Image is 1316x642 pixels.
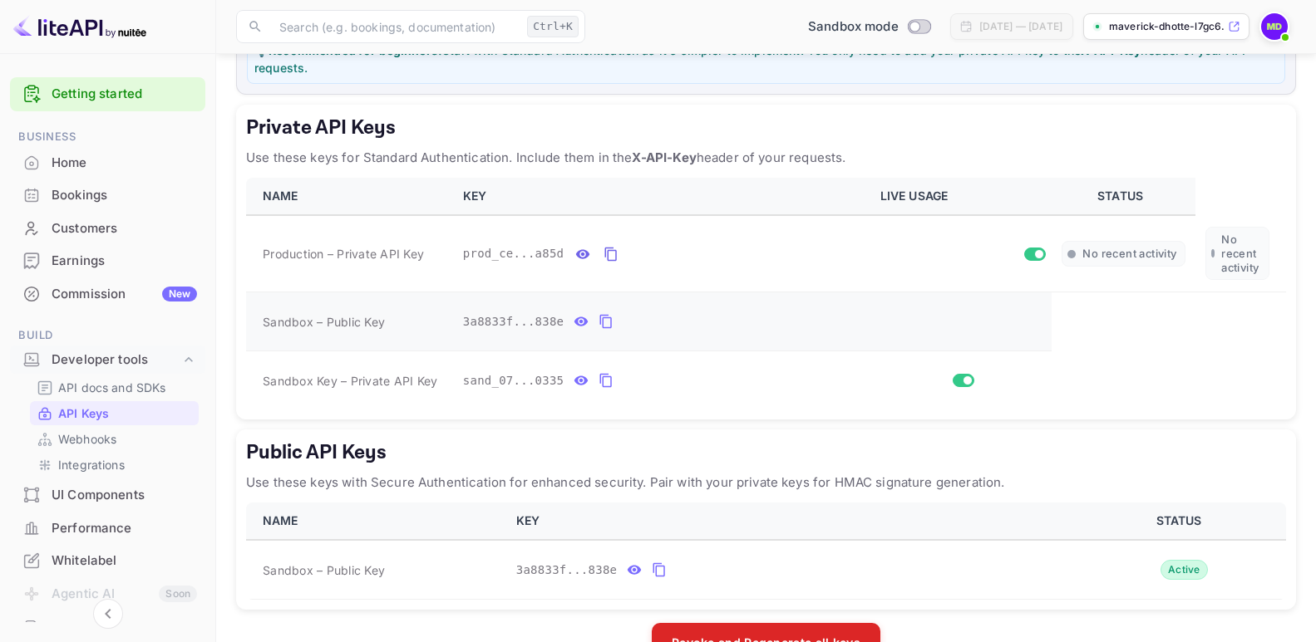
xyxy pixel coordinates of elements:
input: Search (e.g. bookings, documentation) [269,10,520,43]
th: NAME [246,178,453,215]
div: [DATE] — [DATE] [979,19,1062,34]
div: Performance [52,519,197,538]
strong: X-API-Key [632,149,696,165]
span: prod_ce...a85d [463,245,564,262]
div: Home [10,147,205,179]
div: Home [52,154,197,173]
div: Performance [10,512,205,545]
p: Use these keys with Secure Authentication for enhanced security. Pair with your private keys for ... [246,473,1286,493]
a: API docs and SDKs [37,379,192,396]
div: API Keys [30,401,199,425]
div: Ctrl+K [527,16,579,37]
span: 3a8833f...838e [463,313,564,331]
div: Webhooks [30,427,199,451]
p: maverick-dhotte-l7gc6.... [1109,19,1225,34]
a: Getting started [52,85,197,104]
p: Webhooks [58,430,116,448]
img: Maverick Dhotte [1261,13,1288,40]
p: API Keys [58,404,109,422]
p: 💡 Start with Standard Authentication as it's simpler to implement. You only need to add your priv... [254,42,1278,76]
div: Earnings [52,252,197,271]
th: STATUS [1078,502,1286,540]
div: Whitelabel [10,545,205,577]
div: Getting started [10,77,205,111]
div: Bookings [10,179,205,212]
strong: Recommended for beginners: [269,43,442,57]
table: private api keys table [246,178,1286,409]
a: CommissionNew [10,278,205,309]
span: Sandbox – Public Key [263,561,385,579]
div: UI Components [10,479,205,512]
span: Sandbox mode [808,17,899,37]
a: Integrations [37,456,192,473]
img: LiteAPI logo [13,13,146,40]
table: public api keys table [246,502,1286,600]
div: CommissionNew [10,278,205,311]
div: Developer tools [52,350,180,370]
span: Production – Private API Key [263,245,424,262]
div: Customers [10,213,205,245]
a: UI Components [10,479,205,510]
span: Business [10,128,205,146]
p: API docs and SDKs [58,379,166,396]
span: No recent activity [1082,247,1176,261]
a: Customers [10,213,205,243]
h5: Private API Keys [246,115,1286,141]
p: Use these keys for Standard Authentication. Include them in the header of your requests. [246,148,1286,168]
div: Switch to Production mode [801,17,937,37]
div: Bookings [52,186,197,205]
th: NAME [246,502,506,540]
p: Integrations [58,456,125,473]
button: Collapse navigation [93,599,123,629]
div: Whitelabel [52,551,197,571]
span: No recent activity [1221,233,1264,274]
a: Bookings [10,179,205,210]
span: Sandbox Key – Private API Key [263,374,437,388]
div: API Logs [52,619,197,638]
strong: X-API-Key [1081,43,1141,57]
a: Webhooks [37,430,192,448]
div: Integrations [30,453,199,477]
div: UI Components [52,486,197,505]
span: 3a8833f...838e [516,561,618,579]
a: Home [10,147,205,178]
a: Whitelabel [10,545,205,576]
span: Sandbox – Public Key [263,313,385,331]
a: Performance [10,512,205,543]
div: Commission [52,285,197,304]
a: API Keys [37,404,192,422]
div: New [162,287,197,301]
div: Customers [52,219,197,238]
span: sand_07...0335 [463,372,564,390]
th: KEY [453,178,870,215]
div: Active [1161,560,1208,580]
div: Earnings [10,245,205,277]
a: Earnings [10,245,205,276]
h5: Public API Keys [246,439,1286,466]
th: KEY [506,502,1078,540]
span: Build [10,326,205,345]
th: STATUS [1052,178,1195,215]
div: Developer tools [10,346,205,375]
th: LIVE USAGE [870,178,1052,215]
div: API docs and SDKs [30,375,199,399]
